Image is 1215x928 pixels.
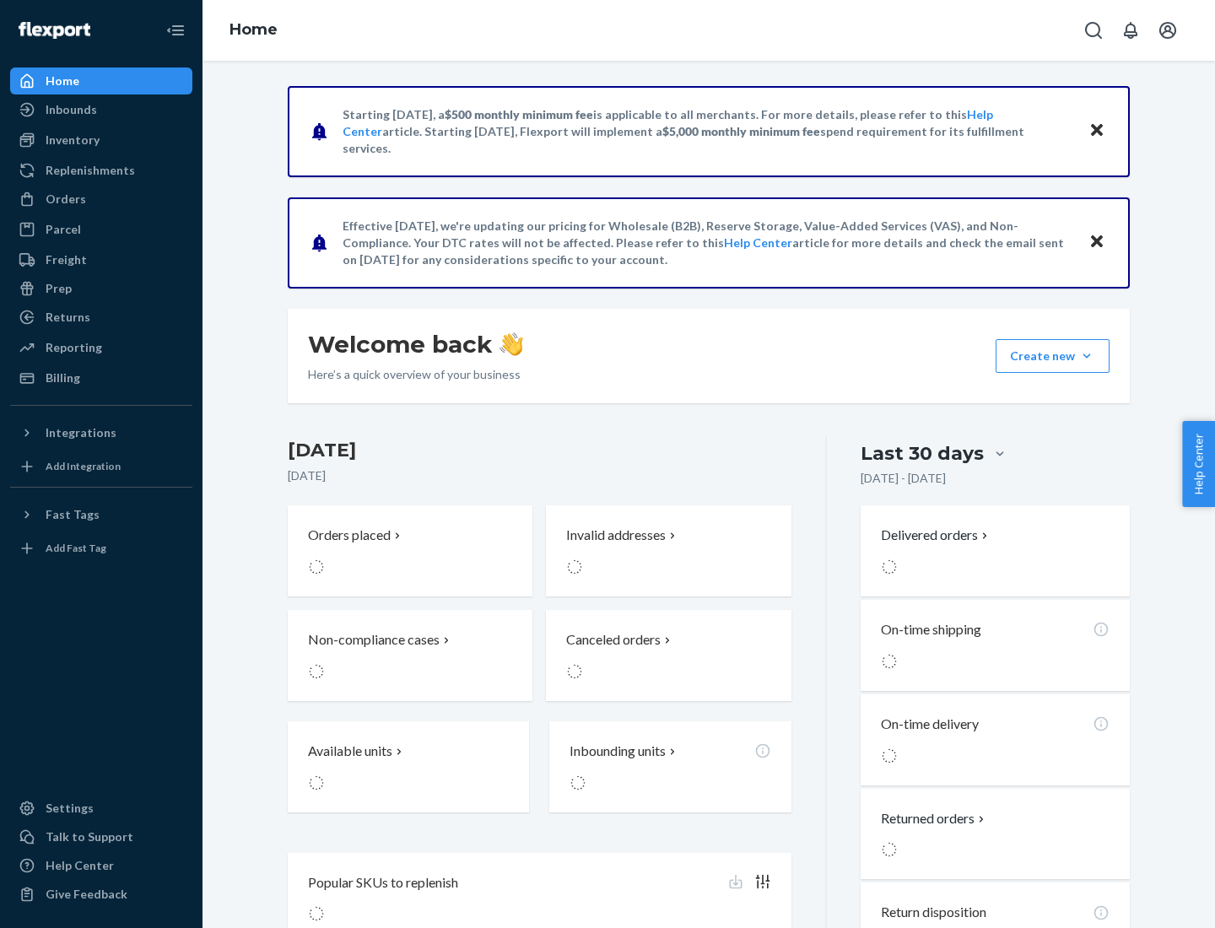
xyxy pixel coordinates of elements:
a: Orders [10,186,192,213]
p: On-time delivery [881,715,979,734]
div: Integrations [46,424,116,441]
img: hand-wave emoji [499,332,523,356]
p: Popular SKUs to replenish [308,873,458,893]
p: [DATE] - [DATE] [861,470,946,487]
a: Freight [10,246,192,273]
span: $500 monthly minimum fee [445,107,593,121]
div: Fast Tags [46,506,100,523]
p: Non-compliance cases [308,630,440,650]
button: Open notifications [1114,13,1147,47]
a: Talk to Support [10,823,192,850]
a: Billing [10,364,192,391]
div: Replenishments [46,162,135,179]
div: Talk to Support [46,828,133,845]
a: Add Integration [10,453,192,480]
div: Reporting [46,339,102,356]
div: Billing [46,370,80,386]
button: Fast Tags [10,501,192,528]
div: Inbounds [46,101,97,118]
div: Home [46,73,79,89]
a: Inventory [10,127,192,154]
a: Reporting [10,334,192,361]
img: Flexport logo [19,22,90,39]
button: Close [1086,119,1108,143]
p: On-time shipping [881,620,981,639]
div: Returns [46,309,90,326]
a: Prep [10,275,192,302]
button: Create new [996,339,1110,373]
div: Inventory [46,132,100,148]
button: Open account menu [1151,13,1185,47]
a: Home [10,67,192,94]
div: Settings [46,800,94,817]
button: Orders placed [288,505,532,596]
h3: [DATE] [288,437,791,464]
button: Close Navigation [159,13,192,47]
p: Available units [308,742,392,761]
a: Parcel [10,216,192,243]
div: Prep [46,280,72,297]
p: Inbounding units [570,742,666,761]
a: Replenishments [10,157,192,184]
div: Add Integration [46,459,121,473]
h1: Welcome back [308,329,523,359]
a: Settings [10,795,192,822]
p: Return disposition [881,903,986,922]
div: Freight [46,251,87,268]
button: Invalid addresses [546,505,791,596]
a: Returns [10,304,192,331]
button: Returned orders [881,809,988,828]
button: Delivered orders [881,526,991,545]
button: Integrations [10,419,192,446]
p: Starting [DATE], a is applicable to all merchants. For more details, please refer to this article... [343,106,1072,157]
ol: breadcrumbs [216,6,291,55]
p: Here’s a quick overview of your business [308,366,523,383]
span: $5,000 monthly minimum fee [662,124,820,138]
button: Close [1086,230,1108,255]
p: Canceled orders [566,630,661,650]
a: Help Center [724,235,792,250]
div: Give Feedback [46,886,127,903]
a: Help Center [10,852,192,879]
button: Available units [288,721,529,812]
button: Canceled orders [546,610,791,701]
div: Last 30 days [861,440,984,467]
p: Effective [DATE], we're updating our pricing for Wholesale (B2B), Reserve Storage, Value-Added Se... [343,218,1072,268]
div: Orders [46,191,86,208]
a: Inbounds [10,96,192,123]
div: Add Fast Tag [46,541,106,555]
div: Help Center [46,857,114,874]
button: Non-compliance cases [288,610,532,701]
a: Add Fast Tag [10,535,192,562]
button: Help Center [1182,421,1215,507]
p: [DATE] [288,467,791,484]
p: Orders placed [308,526,391,545]
a: Home [229,20,278,39]
button: Open Search Box [1077,13,1110,47]
p: Invalid addresses [566,526,666,545]
button: Inbounding units [549,721,791,812]
div: Parcel [46,221,81,238]
button: Give Feedback [10,881,192,908]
